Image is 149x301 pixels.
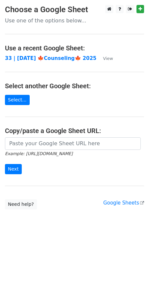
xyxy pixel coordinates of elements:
[97,55,113,61] a: View
[5,127,144,135] h4: Copy/paste a Google Sheet URL:
[5,164,22,174] input: Next
[103,56,113,61] small: View
[5,44,144,52] h4: Use a recent Google Sheet:
[5,151,73,156] small: Example: [URL][DOMAIN_NAME]
[5,137,141,150] input: Paste your Google Sheet URL here
[5,95,30,105] a: Select...
[5,17,144,24] p: Use one of the options below...
[5,55,97,61] a: 33 | [DATE] 🍁Counseling🍁 2025
[5,199,37,209] a: Need help?
[103,200,144,206] a: Google Sheets
[5,82,144,90] h4: Select another Google Sheet:
[5,5,144,14] h3: Choose a Google Sheet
